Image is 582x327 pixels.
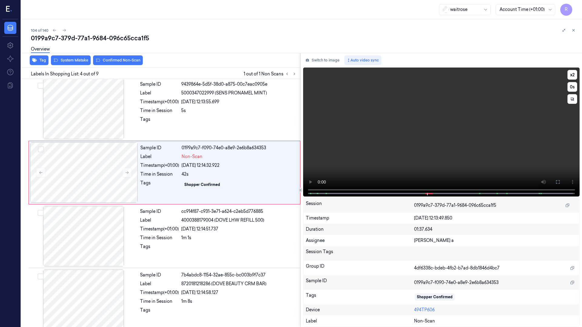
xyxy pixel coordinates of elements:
span: 104 of 140 [31,28,48,33]
div: Label [140,154,179,160]
button: Select row [38,146,44,152]
div: Tags [140,243,179,253]
span: Labels In Shopping List: 4 out of 9 [31,71,99,77]
div: Label [140,281,179,287]
div: Time in Session [140,171,179,177]
div: Timestamp (+01:00) [140,289,179,296]
div: Timestamp (+01:00) [140,162,179,169]
div: Sample ID [140,208,179,215]
div: [PERSON_NAME] a [414,237,577,244]
div: Label [140,217,179,223]
div: Session [306,200,414,210]
span: 8720181218286 (DOVE BEAUTY CRM BAR) [181,281,266,287]
div: Label [140,90,179,96]
div: 494TP606 [414,307,577,313]
button: Switch to image [303,55,342,65]
div: Device [306,307,414,313]
div: Label [306,318,414,324]
span: 0199a9c7-379d-77a1-9684-096c65cca1f5 [414,202,496,209]
div: Timestamp (+01:00) [140,226,179,232]
div: Group ID [306,263,414,273]
div: Shopper Confirmed [417,294,453,300]
div: Sample ID [140,145,179,151]
div: Tags [140,307,179,317]
div: 1m 8s [181,298,297,305]
span: 4df6338c-bdeb-4fb2-b7ad-8db1846d4bc7 [414,265,500,271]
button: Select row [38,273,44,279]
span: Non-Scan [414,318,435,324]
div: Tags [140,116,179,126]
div: 7b4abdc8-1154-32ae-855c-bc003b9f7c37 [181,272,297,278]
div: 0199a9c7-f090-74e0-a8e9-2e6b8a634353 [182,145,296,151]
div: Session Tags [306,249,414,258]
div: Duration [306,226,414,233]
div: [DATE] 12:14:32.922 [182,162,296,169]
button: Auto video sync [344,55,381,65]
span: 5000347022999 (SENS PRONAMEL MINT) [181,90,267,96]
button: 0s [567,82,577,92]
button: Select row [38,210,44,216]
div: Tags [140,180,179,190]
div: Timestamp [306,215,414,221]
div: Time in Session [140,107,179,114]
div: 5s [181,107,297,114]
div: 9439864e-5d5f-38d0-a875-00c7eac0905e [181,81,297,88]
button: x2 [567,70,577,80]
div: Tags [306,292,414,302]
div: [DATE] 12:14:51.737 [181,226,297,232]
div: Sample ID [140,272,179,278]
div: Time in Session [140,235,179,241]
span: Non-Scan [182,154,202,160]
div: Assignee [306,237,414,244]
a: Overview [31,46,50,53]
button: Tag [30,55,48,65]
div: cc914f87-c931-3e71-a624-c2eb5d776885 [181,208,297,215]
div: [DATE] 12:13:55.699 [181,99,297,105]
button: Confirmed Non-Scan [93,55,143,65]
div: 1m 1s [181,235,297,241]
div: [DATE] 12:13:49.850 [414,215,577,221]
button: System Mistake [51,55,91,65]
div: 01:37.634 [414,226,577,233]
div: Sample ID [306,278,414,287]
span: 4000388179004 (DOVE LHW REFILL 500) [181,217,264,223]
div: Shopper Confirmed [184,182,220,187]
button: Select row [38,83,44,89]
div: Timestamp (+01:00) [140,99,179,105]
div: 42s [182,171,296,177]
span: 0199a9c7-f090-74e0-a8e9-2e6b8a634353 [414,279,499,286]
div: Sample ID [140,81,179,88]
span: 1 out of 1 Non Scans [244,70,298,78]
div: Time in Session [140,298,179,305]
button: R [560,4,572,16]
div: 0199a9c7-379d-77a1-9684-096c65cca1f5 [31,34,577,42]
div: [DATE] 12:14:58.127 [181,289,297,296]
